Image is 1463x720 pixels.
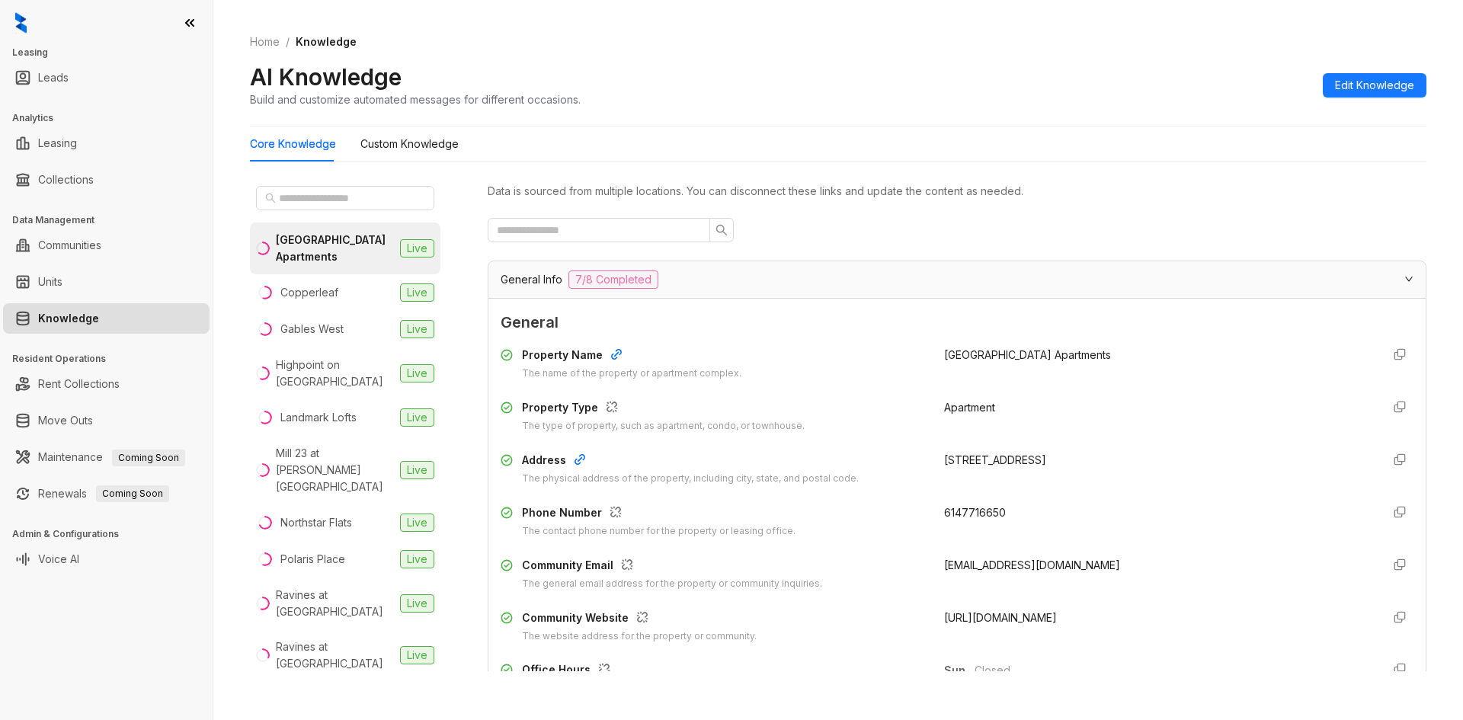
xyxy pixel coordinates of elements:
div: Core Knowledge [250,136,336,152]
h3: Data Management [12,213,213,227]
a: Home [247,34,283,50]
div: The website address for the property or community. [522,629,757,644]
div: [GEOGRAPHIC_DATA] Apartments [276,232,394,265]
span: expanded [1404,274,1413,283]
div: Mill 23 at [PERSON_NAME][GEOGRAPHIC_DATA] [276,445,394,495]
span: Live [400,283,434,302]
h3: Resident Operations [12,352,213,366]
div: Highpoint on [GEOGRAPHIC_DATA] [276,357,394,390]
span: 6147716650 [944,506,1006,519]
div: Property Type [522,399,805,419]
a: Rent Collections [38,369,120,399]
h3: Leasing [12,46,213,59]
img: logo [15,12,27,34]
button: Edit Knowledge [1323,73,1426,98]
li: Units [3,267,210,297]
span: Apartment [944,401,995,414]
div: [STREET_ADDRESS] [944,452,1369,469]
div: Polaris Place [280,551,345,568]
span: Coming Soon [112,450,185,466]
li: Leads [3,62,210,93]
li: Maintenance [3,442,210,472]
div: Phone Number [522,504,796,524]
div: Office Hours [522,661,831,681]
span: search [715,224,728,236]
span: Live [400,364,434,382]
span: [GEOGRAPHIC_DATA] Apartments [944,348,1111,361]
div: Copperleaf [280,284,338,301]
a: Knowledge [38,303,99,334]
li: Collections [3,165,210,195]
span: Knowledge [296,35,357,48]
div: The physical address of the property, including city, state, and postal code. [522,472,859,486]
span: [URL][DOMAIN_NAME] [944,611,1057,624]
a: Leasing [38,128,77,158]
div: The contact phone number for the property or leasing office. [522,524,796,539]
span: Sun [944,662,975,679]
div: Community Website [522,610,757,629]
span: Coming Soon [96,485,169,502]
span: Live [400,550,434,568]
a: Leads [38,62,69,93]
span: Live [400,320,434,338]
a: Collections [38,165,94,195]
li: Communities [3,230,210,261]
div: Gables West [280,321,344,338]
h2: AI Knowledge [250,62,402,91]
div: General Info7/8 Completed [488,261,1426,298]
a: Voice AI [38,544,79,574]
li: Rent Collections [3,369,210,399]
a: RenewalsComing Soon [38,478,169,509]
span: Closed [975,662,1369,679]
li: Leasing [3,128,210,158]
li: / [286,34,290,50]
h3: Analytics [12,111,213,125]
span: Live [400,239,434,258]
span: Live [400,646,434,664]
span: 7/8 Completed [568,270,658,289]
div: The type of property, such as apartment, condo, or townhouse. [522,419,805,434]
div: Build and customize automated messages for different occasions. [250,91,581,107]
span: Live [400,408,434,427]
div: Data is sourced from multiple locations. You can disconnect these links and update the content as... [488,183,1426,200]
span: General Info [501,271,562,288]
li: Knowledge [3,303,210,334]
div: Northstar Flats [280,514,352,531]
span: search [265,193,276,203]
span: [EMAIL_ADDRESS][DOMAIN_NAME] [944,558,1120,571]
h3: Admin & Configurations [12,527,213,541]
span: Live [400,514,434,532]
div: Ravines at [GEOGRAPHIC_DATA] [276,638,394,672]
span: Edit Knowledge [1335,77,1414,94]
div: Address [522,452,859,472]
div: Ravines at [GEOGRAPHIC_DATA] [276,587,394,620]
span: Live [400,461,434,479]
span: Live [400,594,434,613]
span: General [501,311,1413,334]
li: Renewals [3,478,210,509]
div: Property Name [522,347,741,366]
div: Community Email [522,557,822,577]
div: Landmark Lofts [280,409,357,426]
a: Move Outs [38,405,93,436]
a: Units [38,267,62,297]
div: Custom Knowledge [360,136,459,152]
li: Voice AI [3,544,210,574]
div: The general email address for the property or community inquiries. [522,577,822,591]
a: Communities [38,230,101,261]
div: The name of the property or apartment complex. [522,366,741,381]
li: Move Outs [3,405,210,436]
